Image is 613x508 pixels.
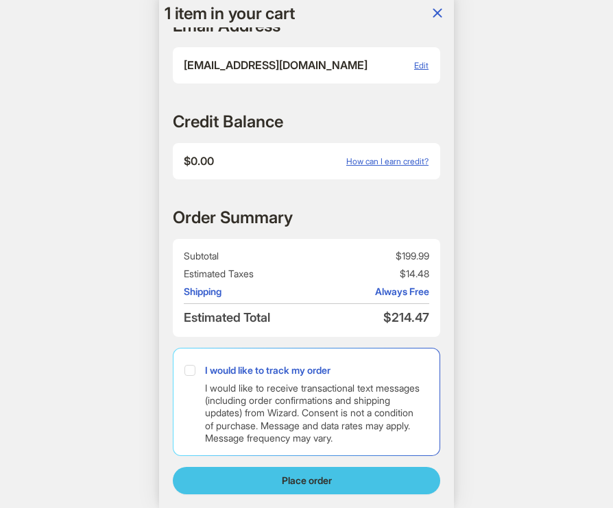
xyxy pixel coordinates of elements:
[413,58,429,73] button: Edit
[205,382,422,444] span: I would like to receive transactional text messages (including order confirmations and shipping u...
[165,5,294,23] h1: 1 item in your cart
[184,309,304,325] span: Estimated Total
[205,364,422,377] span: I would like to track my order
[184,268,304,280] span: Estimated Taxes
[282,474,332,487] span: Place order
[309,309,429,325] span: $214.47
[173,467,440,494] button: Place order
[309,268,429,280] span: $14.48
[309,285,429,298] span: Always Free
[184,58,368,73] span: [EMAIL_ADDRESS][DOMAIN_NAME]
[346,156,429,166] span: How can I earn credit?
[184,285,304,298] span: Shipping
[184,250,304,262] span: Subtotal
[309,250,429,262] span: $199.99
[173,111,283,132] h2: Credit Balance
[173,207,293,228] h2: Order Summary
[346,154,429,168] button: How can I earn credit?
[414,60,429,71] span: Edit
[184,154,214,168] span: $0.00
